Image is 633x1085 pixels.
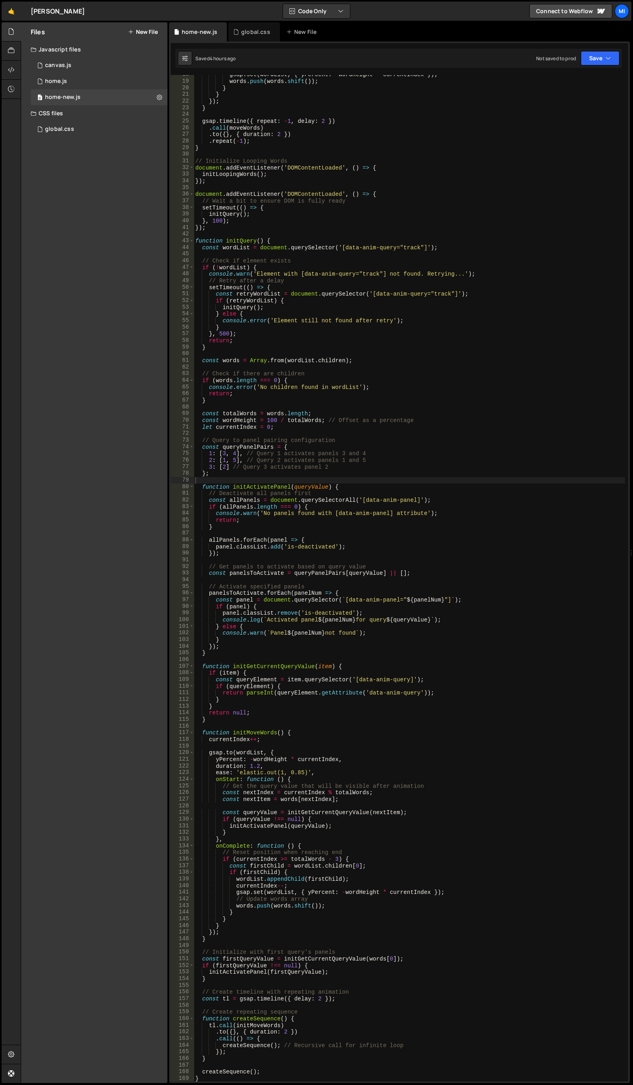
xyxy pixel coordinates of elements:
[171,124,194,131] div: 26
[171,969,194,975] div: 153
[171,337,194,344] div: 58
[171,909,194,915] div: 144
[171,896,194,902] div: 142
[171,270,194,277] div: 48
[171,404,194,410] div: 68
[171,809,194,816] div: 129
[128,29,158,35] button: New File
[210,55,236,62] div: 4 hours ago
[171,410,194,417] div: 69
[171,151,194,158] div: 30
[171,676,194,683] div: 109
[171,975,194,982] div: 154
[31,89,167,105] div: 16715/46263.js
[171,523,194,530] div: 86
[171,284,194,291] div: 50
[171,729,194,736] div: 117
[171,138,194,144] div: 28
[171,763,194,769] div: 122
[171,849,194,856] div: 135
[171,842,194,849] div: 134
[171,297,194,304] div: 52
[171,723,194,730] div: 116
[171,669,194,676] div: 108
[171,437,194,444] div: 73
[21,41,167,57] div: Javascript files
[171,1002,194,1009] div: 158
[171,982,194,989] div: 155
[171,1042,194,1049] div: 164
[171,417,194,424] div: 70
[171,603,194,610] div: 98
[171,616,194,623] div: 100
[171,709,194,716] div: 114
[37,95,42,101] span: 0
[615,4,629,18] a: Mi
[171,290,194,297] div: 51
[171,576,194,583] div: 94
[171,517,194,523] div: 85
[171,483,194,490] div: 80
[171,789,194,796] div: 126
[171,696,194,703] div: 112
[171,610,194,616] div: 99
[171,776,194,783] div: 124
[45,78,67,85] div: home.js
[171,689,194,696] div: 111
[31,28,45,36] h2: Files
[171,464,194,470] div: 77
[171,856,194,862] div: 136
[31,6,85,16] div: [PERSON_NAME]
[171,457,194,464] div: 76
[171,643,194,650] div: 104
[171,211,194,217] div: 39
[171,869,194,876] div: 138
[171,1055,194,1062] div: 166
[171,743,194,750] div: 119
[171,497,194,503] div: 82
[171,450,194,457] div: 75
[171,204,194,211] div: 38
[171,596,194,603] div: 97
[171,257,194,264] div: 46
[171,1022,194,1029] div: 161
[171,656,194,663] div: 106
[171,231,194,237] div: 42
[171,244,194,251] div: 44
[171,184,194,191] div: 35
[31,121,167,137] div: 16715/45692.css
[171,237,194,244] div: 43
[171,530,194,537] div: 87
[171,563,194,570] div: 92
[171,942,194,949] div: 149
[171,304,194,311] div: 53
[171,310,194,317] div: 54
[182,28,217,36] div: home-new.js
[171,590,194,596] div: 96
[171,1048,194,1055] div: 165
[171,749,194,756] div: 120
[171,902,194,909] div: 143
[171,783,194,789] div: 125
[171,1062,194,1069] div: 167
[171,330,194,337] div: 57
[171,1035,194,1042] div: 163
[171,144,194,151] div: 29
[171,803,194,809] div: 128
[171,111,194,118] div: 24
[171,324,194,331] div: 56
[31,57,167,73] div: 16715/45727.js
[171,1075,194,1082] div: 169
[171,178,194,184] div: 34
[171,264,194,271] div: 47
[171,962,194,969] div: 152
[171,556,194,563] div: 91
[171,350,194,357] div: 60
[171,583,194,590] div: 95
[171,98,194,105] div: 22
[171,191,194,197] div: 36
[45,62,71,69] div: canvas.js
[171,889,194,896] div: 141
[171,85,194,91] div: 20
